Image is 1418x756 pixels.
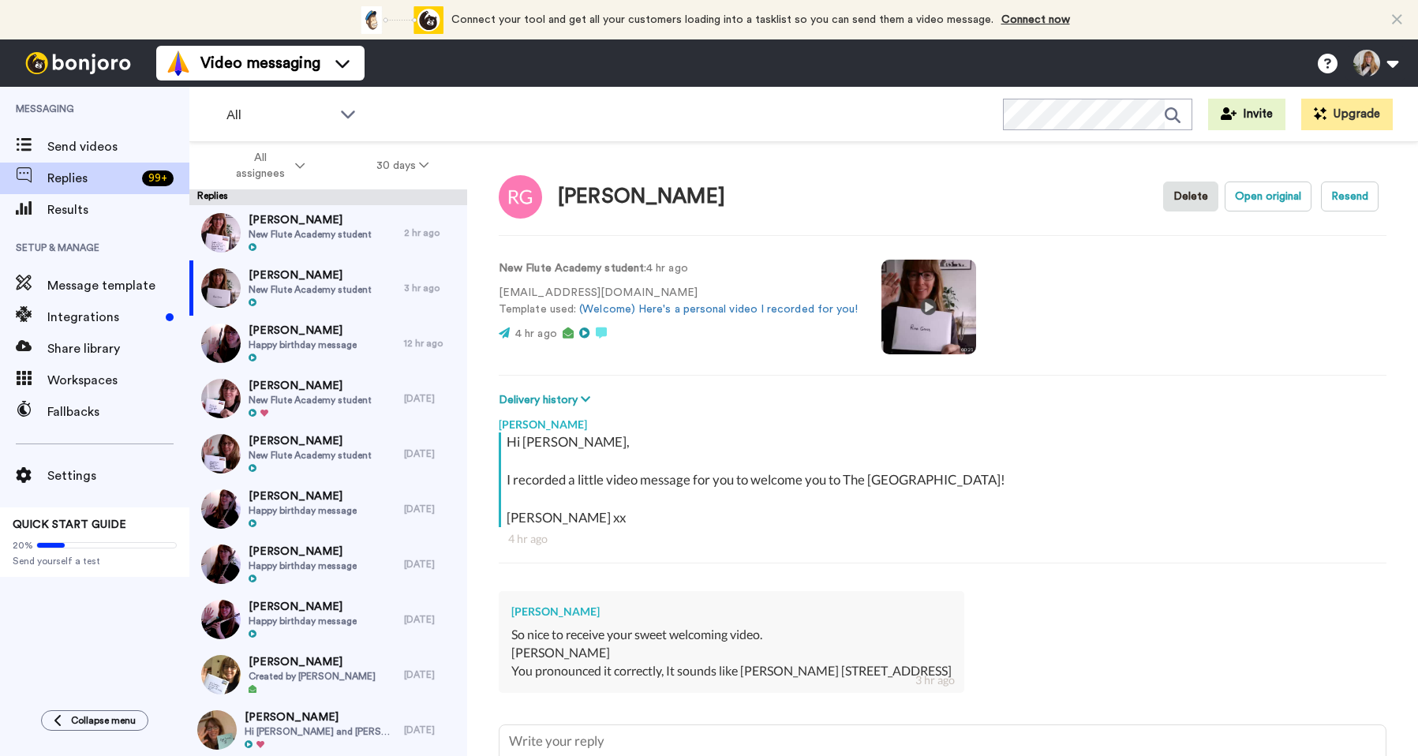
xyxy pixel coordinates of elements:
div: 3 hr ago [915,672,955,688]
span: [PERSON_NAME] [245,709,396,725]
a: [PERSON_NAME]New Flute Academy student2 hr ago [189,205,467,260]
a: [PERSON_NAME]Happy birthday message[DATE] [189,592,467,647]
span: New Flute Academy student [249,449,372,462]
span: Workspaces [47,371,189,390]
div: [DATE] [404,668,459,681]
a: [PERSON_NAME]Created by [PERSON_NAME][DATE] [189,647,467,702]
div: [PERSON_NAME] [511,604,952,619]
p: : 4 hr ago [499,260,858,277]
img: f7e7e444-95d4-4554-9c9a-513218dc3f12-thumb.jpg [201,600,241,639]
img: 66326d40-ef1a-46ff-80f8-124f1e09850c-thumb.jpg [201,434,241,473]
span: Happy birthday message [249,615,357,627]
span: Happy birthday message [249,560,357,572]
img: Image of Riva Gross [499,175,542,219]
span: Settings [47,466,189,485]
span: Message template [47,276,189,295]
img: bj-logo-header-white.svg [19,52,137,74]
a: [PERSON_NAME]Happy birthday message[DATE] [189,481,467,537]
button: Delete [1163,182,1218,211]
a: (Welcome) Here's a personal video I recorded for you! [579,304,858,315]
span: All [226,106,332,125]
div: [DATE] [404,724,459,736]
img: vm-color.svg [166,51,191,76]
img: 9905fe1e-956d-4299-9e2f-941dcb689e6d-thumb.jpg [197,710,237,750]
span: Fallbacks [47,402,189,421]
a: [PERSON_NAME]New Flute Academy student[DATE] [189,426,467,481]
div: [DATE] [404,447,459,460]
span: Created by [PERSON_NAME] [249,670,376,683]
button: All assignees [193,144,341,188]
button: Invite [1208,99,1285,130]
img: fdedafa1-03f8-498e-ae97-eb55f4d964cb-thumb.jpg [201,379,241,418]
button: Open original [1225,182,1311,211]
img: 2f473b0f-7233-4d77-999c-45ec444b8611-thumb.jpg [201,545,241,584]
span: Happy birthday message [249,504,357,517]
button: Resend [1321,182,1379,211]
img: feebe35c-3860-4699-bc70-c5a9cf27e9c1-thumb.jpg [201,213,241,253]
button: Upgrade [1301,99,1393,130]
a: Connect now [1001,14,1070,25]
span: Replies [47,169,136,188]
div: 2 hr ago [404,226,459,239]
span: 4 hr ago [515,328,557,339]
div: [DATE] [404,613,459,626]
a: [PERSON_NAME]New Flute Academy student[DATE] [189,371,467,426]
span: [PERSON_NAME] [249,268,372,283]
div: [PERSON_NAME] [499,409,1386,432]
div: [PERSON_NAME] [511,644,952,662]
a: [PERSON_NAME]Happy birthday message12 hr ago [189,316,467,371]
button: Delivery history [499,391,595,409]
div: animation [357,6,443,34]
span: [PERSON_NAME] [249,212,372,228]
span: Results [47,200,189,219]
span: Share library [47,339,189,358]
div: So nice to receive your sweet welcoming video. [511,626,952,644]
span: All assignees [228,150,292,182]
a: [PERSON_NAME]Happy birthday message[DATE] [189,537,467,592]
div: Hi [PERSON_NAME], I recorded a little video message for you to welcome you to The [GEOGRAPHIC_DAT... [507,432,1382,527]
span: New Flute Academy student [249,283,372,296]
p: [EMAIL_ADDRESS][DOMAIN_NAME] Template used: [499,285,858,318]
span: [PERSON_NAME] [249,544,357,560]
div: You pronounced it correctly, It sounds like [PERSON_NAME] [STREET_ADDRESS] [511,662,952,680]
span: Send videos [47,137,189,156]
div: 3 hr ago [404,282,459,294]
div: [DATE] [404,392,459,405]
span: Hi [PERSON_NAME] and [PERSON_NAME], I have enjoyed my little journey through the Flute Academy an... [245,725,396,738]
div: [PERSON_NAME] [558,185,725,208]
span: New Flute Academy student [249,394,372,406]
img: 042988f1-83d6-4896-85c0-a47738aa6708-thumb.jpg [201,268,241,308]
img: 120534cb-275b-4911-b5ce-d4601102a5eb-thumb.jpg [201,489,241,529]
img: 27420bb1-79c2-4430-8ae6-c1e830a658ff-thumb.jpg [201,324,241,363]
a: [PERSON_NAME]New Flute Academy student3 hr ago [189,260,467,316]
span: Send yourself a test [13,555,177,567]
div: 12 hr ago [404,337,459,350]
span: [PERSON_NAME] [249,433,372,449]
div: 4 hr ago [508,531,1377,547]
button: Collapse menu [41,710,148,731]
div: 99 + [142,170,174,186]
span: Integrations [47,308,159,327]
div: Replies [189,189,467,205]
span: Collapse menu [71,714,136,727]
button: 30 days [341,152,465,180]
strong: New Flute Academy student [499,263,644,274]
span: 20% [13,539,33,552]
span: [PERSON_NAME] [249,378,372,394]
span: [PERSON_NAME] [249,323,357,339]
span: Happy birthday message [249,339,357,351]
span: [PERSON_NAME] [249,654,376,670]
img: 22c73d4d-5c35-4dc3-86eb-fc5f8e14b8cd-thumb.jpg [201,655,241,694]
span: [PERSON_NAME] [249,488,357,504]
div: [DATE] [404,503,459,515]
span: [PERSON_NAME] [249,599,357,615]
span: QUICK START GUIDE [13,519,126,530]
div: [DATE] [404,558,459,571]
span: Connect your tool and get all your customers loading into a tasklist so you can send them a video... [451,14,993,25]
span: New Flute Academy student [249,228,372,241]
span: Video messaging [200,52,320,74]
